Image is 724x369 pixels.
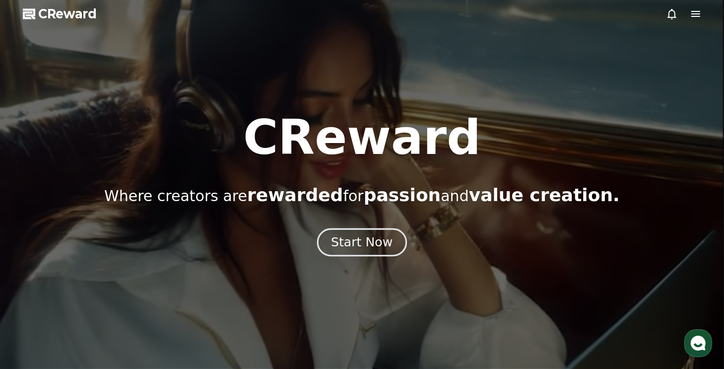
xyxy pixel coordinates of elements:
[23,6,97,22] a: CReward
[25,301,43,309] span: Home
[331,234,393,251] div: Start Now
[469,185,620,205] span: value creation.
[128,287,191,311] a: Settings
[317,228,407,256] button: Start Now
[147,301,171,309] span: Settings
[247,185,343,205] span: rewarded
[82,302,112,310] span: Messages
[364,185,441,205] span: passion
[243,114,481,161] h1: CReward
[104,185,620,205] p: Where creators are for and
[3,287,66,311] a: Home
[39,6,97,22] span: CReward
[319,239,405,248] a: Start Now
[66,287,128,311] a: Messages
